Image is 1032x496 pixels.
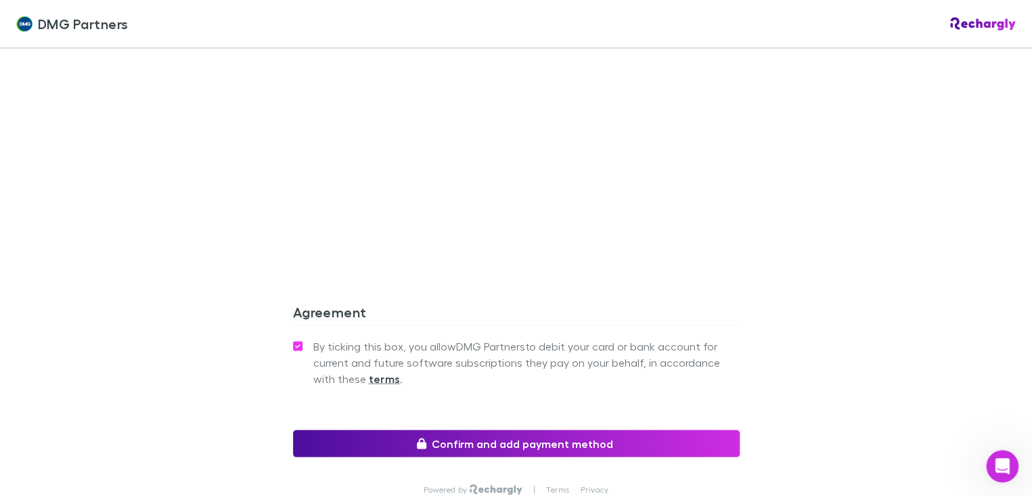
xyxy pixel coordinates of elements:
[424,484,470,495] p: Powered by
[533,484,535,495] p: |
[313,338,740,386] span: By ticking this box, you allow DMG Partners to debit your card or bank account for current and fu...
[950,17,1016,30] img: Rechargly Logo
[38,14,129,34] span: DMG Partners
[16,16,32,32] img: DMG Partners's Logo
[293,303,740,325] h3: Agreement
[986,450,1018,482] iframe: Intercom live chat
[293,430,740,457] button: Confirm and add payment method
[546,484,569,495] a: Terms
[470,484,522,495] img: Rechargly Logo
[580,484,608,495] a: Privacy
[369,371,401,385] strong: terms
